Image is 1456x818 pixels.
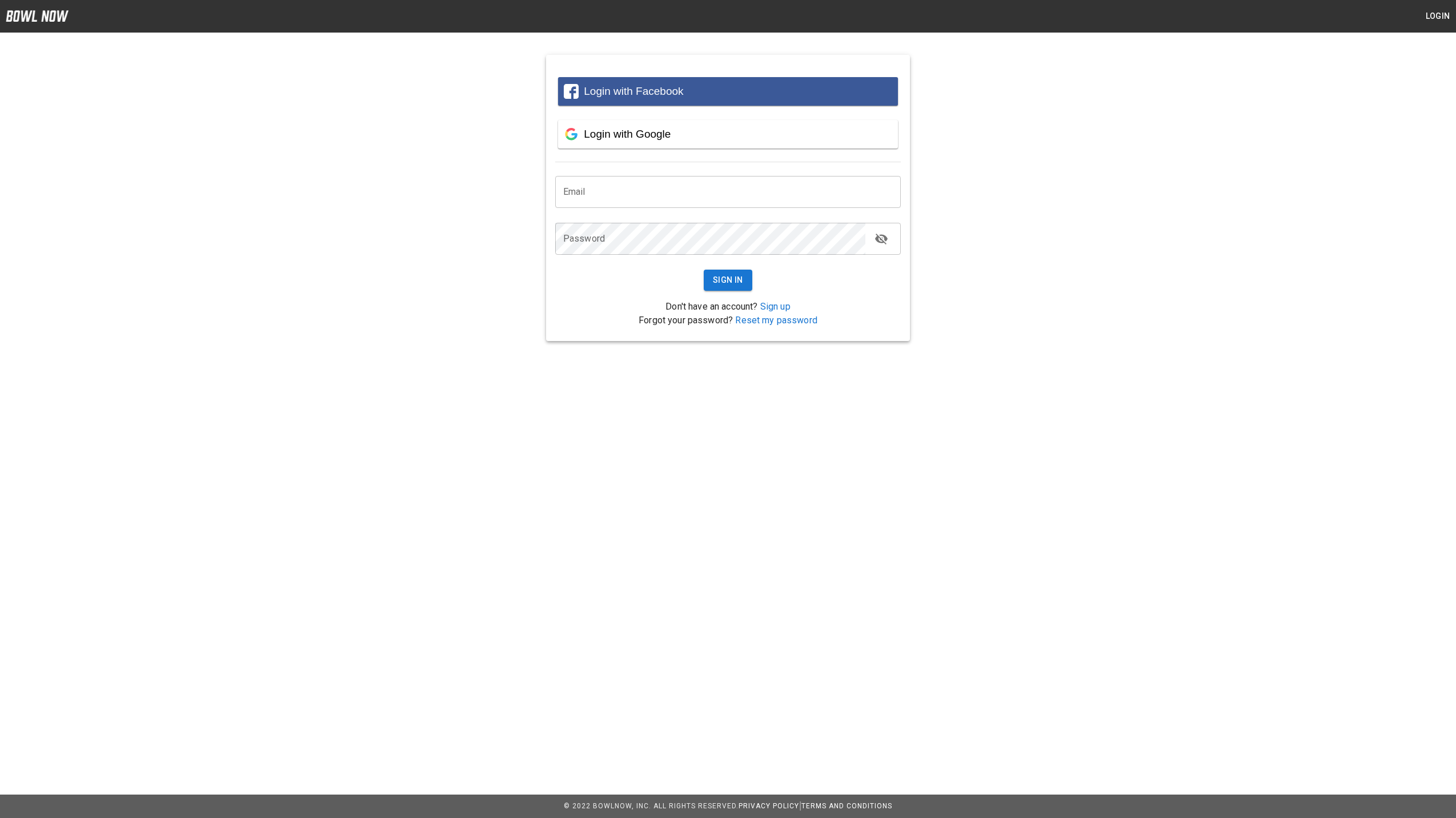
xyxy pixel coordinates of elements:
[564,802,739,810] span: © 2022 BowlNow, Inc. All Rights Reserved.
[558,77,898,106] button: Login with Facebook
[1419,6,1456,27] button: Login
[801,802,892,810] a: Terms and Conditions
[555,300,901,314] p: Don't have an account?
[558,120,898,149] button: Login with Google
[704,270,752,291] button: Sign In
[739,802,799,810] a: Privacy Policy
[870,227,893,250] button: toggle password visibility
[6,10,69,22] img: logo
[735,315,817,326] a: Reset my password
[584,128,671,140] span: Login with Google
[555,314,901,327] p: Forgot your password?
[584,85,683,97] span: Login with Facebook
[760,301,791,312] a: Sign up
